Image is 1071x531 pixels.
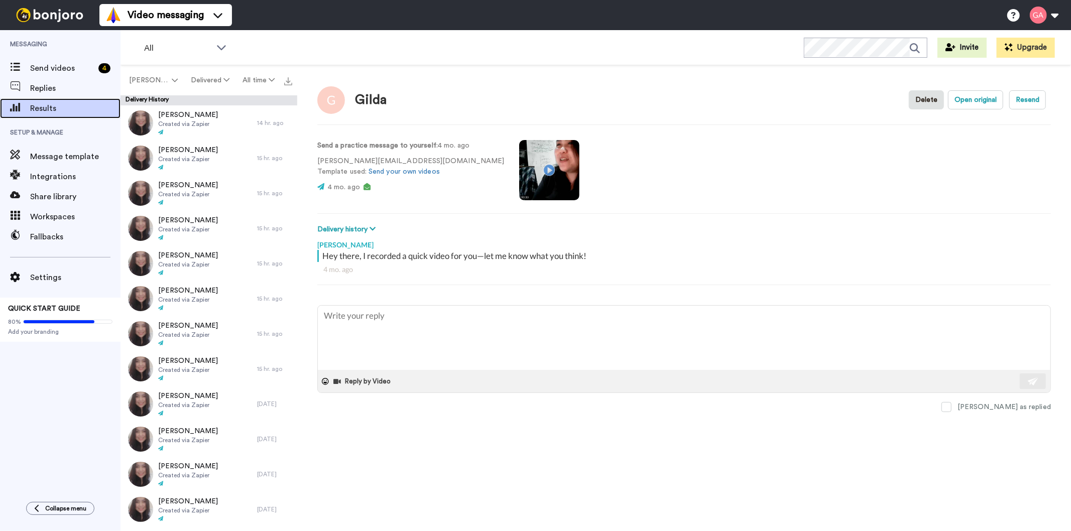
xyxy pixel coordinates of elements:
div: 4 mo. ago [323,264,1045,275]
span: [PERSON_NAME] [158,426,218,436]
img: 074419ff-055a-44a5-a914-4041372e4b79-thumb.jpg [128,497,153,522]
span: Add your branding [8,328,112,336]
span: Created via Zapier [158,190,218,198]
img: e60e824f-dbbd-4b64-8d89-19ab7bc86f11-thumb.jpg [128,216,153,241]
img: vm-color.svg [105,7,122,23]
span: Video messaging [128,8,204,22]
div: 15 hr. ago [257,224,292,232]
span: Message template [30,151,121,163]
button: Delete [909,90,944,109]
div: 14 hr. ago [257,119,292,127]
span: [PERSON_NAME] [129,75,170,85]
img: 5034ea75-78e0-47b4-99b9-1231d0f334b6-thumb.jpg [128,391,153,417]
span: 80% [8,318,21,326]
div: [DATE] [257,505,292,513]
a: [PERSON_NAME]Created via Zapier15 hr. ago [121,316,297,351]
span: [PERSON_NAME] [158,110,218,120]
img: cc02da2d-35db-4b9b-a164-6114b10c7219-thumb.jpg [128,321,153,346]
a: Send your own videos [369,168,440,175]
a: [PERSON_NAME]Created via Zapier15 hr. ago [121,141,297,176]
p: [PERSON_NAME][EMAIL_ADDRESS][DOMAIN_NAME] Template used: [317,156,504,177]
a: [PERSON_NAME]Created via Zapier15 hr. ago [121,246,297,281]
span: Created via Zapier [158,225,218,233]
div: 15 hr. ago [257,365,292,373]
a: [PERSON_NAME]Created via Zapier15 hr. ago [121,176,297,211]
button: Delivery history [317,224,379,235]
span: Created via Zapier [158,120,218,128]
div: 4 [98,63,110,73]
button: Export all results that match these filters now. [281,73,295,88]
img: Image of Gilda [317,86,345,114]
img: e5115789-a0e5-4bea-8f0b-2ffe397ad481-thumb.jpg [128,356,153,381]
div: 15 hr. ago [257,295,292,303]
a: [PERSON_NAME]Created via Zapier15 hr. ago [121,351,297,386]
img: export.svg [284,77,292,85]
strong: Send a practice message to yourself [317,142,436,149]
button: Delivered [184,71,236,89]
a: [PERSON_NAME]Created via Zapier14 hr. ago [121,105,297,141]
span: [PERSON_NAME] [158,496,218,506]
a: [PERSON_NAME]Created via Zapier15 hr. ago [121,281,297,316]
button: All time [236,71,281,89]
button: Resend [1009,90,1046,109]
img: send-white.svg [1028,377,1039,385]
button: Upgrade [997,38,1055,58]
span: Created via Zapier [158,155,218,163]
img: 9fbf7613-3409-498d-9fe7-c6183bb7ea0f-thumb.jpg [128,110,153,136]
span: Collapse menu [45,504,86,512]
span: [PERSON_NAME] [158,286,218,296]
span: Created via Zapier [158,296,218,304]
span: Results [30,102,121,114]
span: [PERSON_NAME] [158,321,218,331]
a: [PERSON_NAME]Created via Zapier15 hr. ago [121,211,297,246]
span: Created via Zapier [158,260,218,269]
a: [PERSON_NAME]Created via Zapier[DATE] [121,422,297,457]
span: Fallbacks [30,231,121,243]
span: QUICK START GUIDE [8,305,80,312]
img: 9b35438c-f8c4-4b08-9d80-eb8e272bd73b-thumb.jpg [128,427,153,452]
span: Created via Zapier [158,366,218,374]
span: Created via Zapier [158,506,218,514]
div: [DATE] [257,400,292,408]
img: bj-logo-header-white.svg [12,8,87,22]
div: Delivery History [121,95,297,105]
span: [PERSON_NAME] [158,145,218,155]
a: [PERSON_NAME]Created via Zapier[DATE] [121,457,297,492]
p: : 4 mo. ago [317,141,504,151]
span: Replies [30,82,121,94]
span: [PERSON_NAME] [158,356,218,366]
span: [PERSON_NAME] [158,250,218,260]
button: [PERSON_NAME] [123,71,184,89]
span: Send videos [30,62,94,74]
span: Created via Zapier [158,436,218,444]
span: Settings [30,272,121,284]
span: Integrations [30,171,121,183]
span: [PERSON_NAME] [158,180,218,190]
a: [PERSON_NAME]Created via Zapier[DATE] [121,492,297,527]
div: 15 hr. ago [257,189,292,197]
div: 15 hr. ago [257,259,292,268]
div: [PERSON_NAME] as replied [958,402,1051,412]
span: All [144,42,211,54]
img: 709a7e6a-76e3-4480-bed9-acb738348b2e-thumb.jpg [128,462,153,487]
span: Share library [30,191,121,203]
button: Reply by Video [333,374,394,389]
div: 15 hr. ago [257,154,292,162]
div: [DATE] [257,435,292,443]
button: Invite [937,38,987,58]
span: Created via Zapier [158,401,218,409]
span: [PERSON_NAME] [158,391,218,401]
div: [PERSON_NAME] [317,235,1051,250]
a: [PERSON_NAME]Created via Zapier[DATE] [121,386,297,422]
span: Workspaces [30,211,121,223]
img: 27f9718b-bf9c-4508-9a7d-6e69c250370c-thumb.jpg [128,251,153,276]
button: Open original [948,90,1003,109]
span: Created via Zapier [158,331,218,339]
img: c2196870-54f9-4a9e-9fba-d61306fc5412-thumb.jpg [128,286,153,311]
div: 15 hr. ago [257,330,292,338]
span: [PERSON_NAME] [158,461,218,471]
span: [PERSON_NAME] [158,215,218,225]
img: cde30538-fb2e-4db7-88ad-94c87b2b82a7-thumb.jpg [128,146,153,171]
div: [DATE] [257,470,292,478]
